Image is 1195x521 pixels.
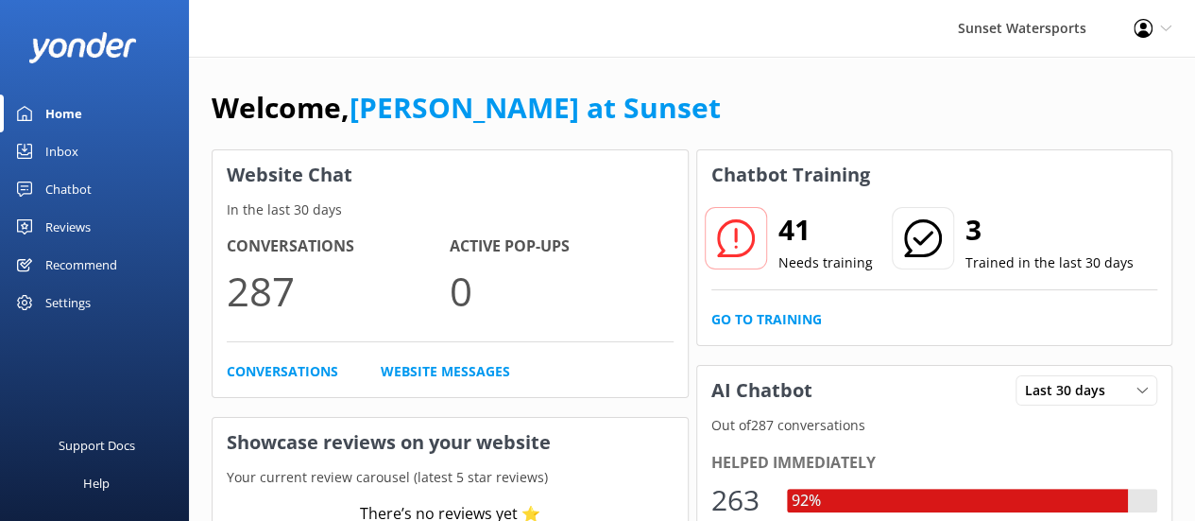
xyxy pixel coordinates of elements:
[227,361,338,382] a: Conversations
[697,415,1172,436] p: Out of 287 conversations
[778,207,873,252] h2: 41
[83,464,110,502] div: Help
[711,309,822,330] a: Go to Training
[227,259,450,322] p: 287
[28,32,137,63] img: yonder-white-logo.png
[450,234,673,259] h4: Active Pop-ups
[45,246,117,284] div: Recommend
[965,207,1134,252] h2: 3
[45,170,92,208] div: Chatbot
[697,366,827,415] h3: AI Chatbot
[697,150,884,200] h3: Chatbot Training
[350,88,721,127] a: [PERSON_NAME] at Sunset
[450,259,673,322] p: 0
[227,234,450,259] h4: Conversations
[45,208,91,246] div: Reviews
[711,451,1158,476] div: Helped immediately
[45,284,91,321] div: Settings
[212,85,721,130] h1: Welcome,
[787,489,826,513] div: 92%
[45,95,82,132] div: Home
[778,252,873,273] p: Needs training
[45,132,78,170] div: Inbox
[213,200,688,220] p: In the last 30 days
[213,418,688,467] h3: Showcase reviews on your website
[381,361,510,382] a: Website Messages
[1025,380,1117,401] span: Last 30 days
[59,426,135,464] div: Support Docs
[213,467,688,488] p: Your current review carousel (latest 5 star reviews)
[965,252,1134,273] p: Trained in the last 30 days
[213,150,688,200] h3: Website Chat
